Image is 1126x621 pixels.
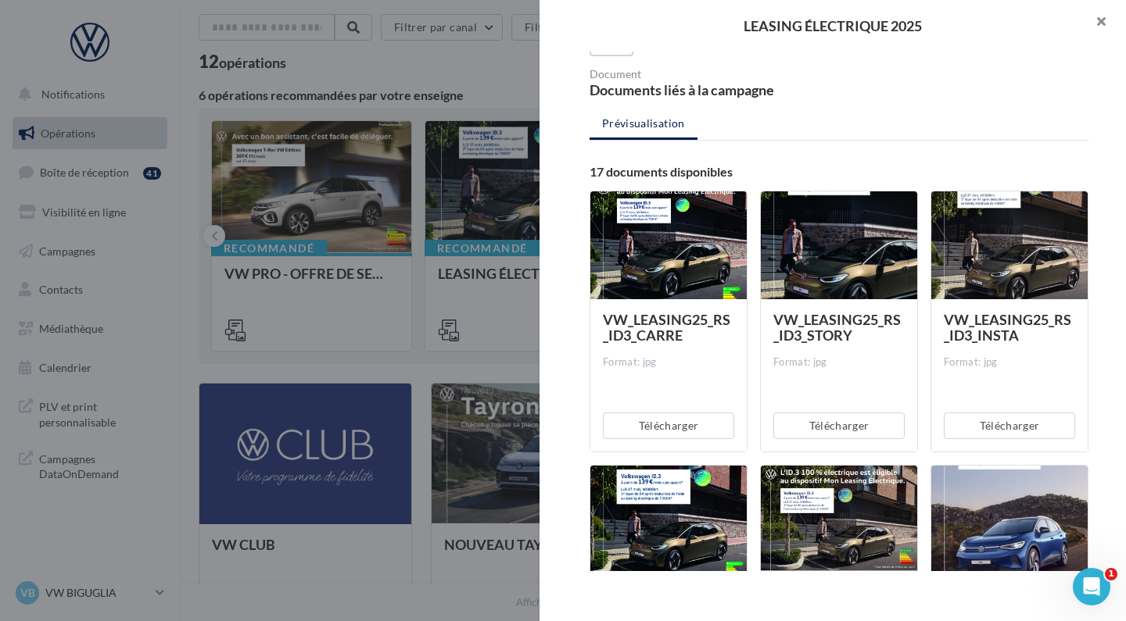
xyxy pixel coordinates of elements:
div: Format: jpg [773,355,905,369]
button: Télécharger [773,412,905,439]
span: VW_LEASING25_RS_ID3_CARRE [603,311,730,344]
div: Document [590,69,833,80]
button: Télécharger [944,412,1075,439]
div: Format: jpg [944,355,1075,369]
div: Format: jpg [603,355,734,369]
div: Documents liés à la campagne [590,83,833,97]
span: 1 [1105,568,1117,580]
div: 17 documents disponibles [590,166,1088,178]
div: LEASING ÉLECTRIQUE 2025 [565,19,1101,33]
span: VW_LEASING25_RS_ID3_STORY [773,311,901,344]
button: Télécharger [603,412,734,439]
iframe: Intercom live chat [1073,568,1110,605]
span: VW_LEASING25_RS_ID3_INSTA [944,311,1071,344]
